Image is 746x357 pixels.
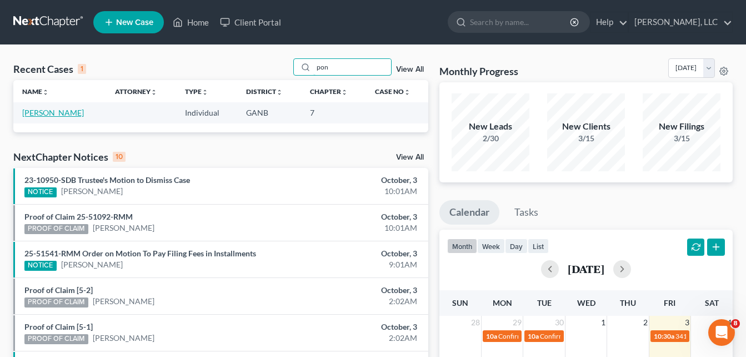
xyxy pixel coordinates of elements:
span: 2 [642,316,649,329]
span: 4 [726,316,733,329]
div: PROOF OF CLAIM [24,297,88,308]
h3: Monthly Progress [439,65,518,78]
i: unfold_more [42,89,49,96]
span: 10:30a [654,332,674,340]
span: New Case [116,18,153,27]
a: Proof of Claim 25-51092-RMM [24,212,133,221]
span: 8 [731,319,740,328]
div: October, 3 [294,175,417,186]
div: 2/30 [452,133,529,144]
a: Districtunfold_more [246,87,283,96]
div: New Filings [643,120,720,133]
a: 23-10950-SDB Trustee's Motion to Dismiss Case [24,175,190,185]
span: Confirmation hearing for [PERSON_NAME] [540,332,666,340]
div: New Leads [452,120,529,133]
a: Attorneyunfold_more [115,87,157,96]
div: NOTICE [24,187,57,197]
span: 3 [684,316,690,329]
div: NOTICE [24,261,57,271]
div: PROOF OF CLAIM [24,334,88,344]
input: Search by name... [313,59,391,75]
i: unfold_more [202,89,208,96]
a: [PERSON_NAME] [61,186,123,197]
i: unfold_more [276,89,283,96]
button: list [528,239,549,254]
a: [PERSON_NAME] [61,259,123,270]
div: October, 3 [294,321,417,333]
i: unfold_more [404,89,410,96]
td: 7 [301,102,366,123]
div: 3/15 [643,133,720,144]
a: Case Nounfold_more [375,87,410,96]
div: 2:02AM [294,296,417,307]
span: 29 [512,316,523,329]
span: 10a [528,332,539,340]
span: Fri [664,298,675,308]
a: [PERSON_NAME] [93,333,154,344]
a: View All [396,66,424,73]
span: Confirmation hearing for [PERSON_NAME] [498,332,624,340]
a: View All [396,153,424,161]
div: New Clients [547,120,625,133]
button: week [477,239,505,254]
div: 10 [113,152,126,162]
span: Thu [620,298,636,308]
div: October, 3 [294,248,417,259]
div: 9:01AM [294,259,417,270]
span: Sat [705,298,719,308]
span: 30 [554,316,565,329]
td: Individual [176,102,237,123]
a: 25-51541-RMM Order on Motion To Pay Filing Fees in Installments [24,249,256,258]
a: Client Portal [214,12,287,32]
a: Proof of Claim [5-2] [24,285,93,295]
div: Recent Cases [13,62,86,76]
a: [PERSON_NAME] [93,222,154,234]
span: 10a [486,332,497,340]
span: 1 [600,316,607,329]
a: [PERSON_NAME] [22,108,84,117]
button: month [447,239,477,254]
a: Nameunfold_more [22,87,49,96]
span: 28 [470,316,481,329]
a: Home [167,12,214,32]
div: NextChapter Notices [13,150,126,163]
div: 10:01AM [294,186,417,197]
div: 3/15 [547,133,625,144]
span: Sun [452,298,468,308]
h2: [DATE] [568,263,604,275]
a: Proof of Claim [5-1] [24,322,93,331]
span: Tue [537,298,552,308]
a: Calendar [439,200,499,225]
a: Help [590,12,628,32]
i: unfold_more [341,89,348,96]
button: day [505,239,528,254]
div: October, 3 [294,211,417,222]
a: Typeunfold_more [185,87,208,96]
div: 10:01AM [294,222,417,234]
div: PROOF OF CLAIM [24,224,88,234]
input: Search by name... [470,12,572,32]
iframe: Intercom live chat [708,319,735,346]
a: Tasks [504,200,548,225]
i: unfold_more [151,89,157,96]
div: October, 3 [294,285,417,296]
a: [PERSON_NAME], LLC [629,12,732,32]
td: GANB [237,102,301,123]
a: [PERSON_NAME] [93,296,154,307]
div: 2:02AM [294,333,417,344]
span: Wed [577,298,595,308]
span: Mon [493,298,512,308]
div: 1 [78,64,86,74]
a: Chapterunfold_more [310,87,348,96]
